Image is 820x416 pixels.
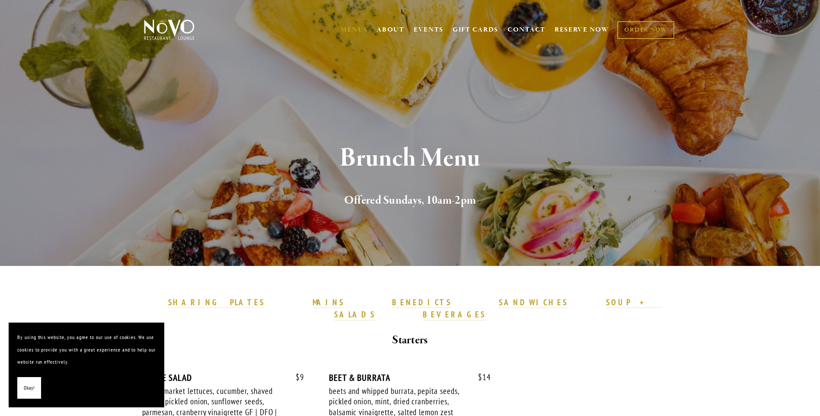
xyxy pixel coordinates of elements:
[9,323,164,407] section: Cookie banner
[313,297,345,308] a: MAINS
[499,297,568,308] a: SANDWICHES
[334,297,661,320] a: SOUP + SALADS
[376,26,405,34] a: ABOUT
[507,22,546,38] a: CONTACT
[17,331,156,368] p: By using this website, you agree to our use of cookies. We use cookies to provide you with a grea...
[158,192,662,210] h2: Offered Sundays, 10am-2pm
[296,372,300,382] span: $
[423,309,486,320] a: BEVERAGES
[341,26,368,34] a: MENUS
[555,22,609,38] a: RESERVE NOW
[17,377,41,399] button: Okay!
[392,297,452,307] strong: BENEDICTS
[617,21,674,39] a: ORDER NOW
[168,297,265,308] a: SHARING PLATES
[478,372,482,382] span: $
[392,297,452,308] a: BENEDICTS
[287,372,304,382] span: 9
[499,297,568,307] strong: SANDWICHES
[313,297,345,307] strong: MAINS
[329,372,491,383] div: BEET & BURRATA
[158,144,662,173] h1: Brunch Menu
[142,372,304,383] div: HOUSE SALAD
[142,19,196,41] img: Novo Restaurant &amp; Lounge
[392,333,428,348] strong: Starters
[414,26,444,34] a: EVENTS
[453,22,498,38] a: GIFT CARDS
[24,382,35,394] span: Okay!
[168,297,265,307] strong: SHARING PLATES
[469,372,491,382] span: 14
